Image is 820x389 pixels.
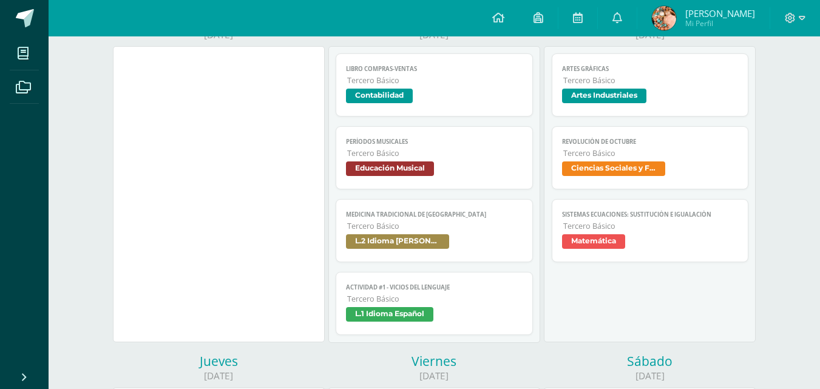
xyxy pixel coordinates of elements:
[346,211,523,218] span: Medicina tradicional de [GEOGRAPHIC_DATA]
[346,65,523,73] span: Libro Compras-Ventas
[336,199,533,262] a: Medicina tradicional de [GEOGRAPHIC_DATA]Tercero BásicoL.2 Idioma [PERSON_NAME]
[562,161,665,176] span: Ciencias Sociales y Formación Ciudadana
[328,370,540,382] div: [DATE]
[346,307,433,322] span: L.1 Idioma Español
[113,353,325,370] div: Jueves
[685,7,755,19] span: [PERSON_NAME]
[346,89,413,103] span: Contabilidad
[347,75,523,86] span: Tercero Básico
[346,283,523,291] span: Actividad #1 - Vicios del LenguaJe
[347,148,523,158] span: Tercero Básico
[347,221,523,231] span: Tercero Básico
[562,65,739,73] span: Artes gráficas
[562,89,646,103] span: Artes Industriales
[562,234,625,249] span: Matemática
[552,126,749,189] a: Revolución de octubreTercero BásicoCiencias Sociales y Formación Ciudadana
[336,126,533,189] a: Períodos musicalesTercero BásicoEducación Musical
[113,370,325,382] div: [DATE]
[336,53,533,117] a: Libro Compras-VentasTercero BásicoContabilidad
[563,221,739,231] span: Tercero Básico
[347,294,523,304] span: Tercero Básico
[346,161,434,176] span: Educación Musical
[685,18,755,29] span: Mi Perfil
[652,6,676,30] img: 4199a6295e3407bfa3dde7bf5fb4fb39.png
[562,138,739,146] span: Revolución de octubre
[563,148,739,158] span: Tercero Básico
[346,234,449,249] span: L.2 Idioma [PERSON_NAME]
[346,138,523,146] span: Períodos musicales
[552,53,749,117] a: Artes gráficasTercero BásicoArtes Industriales
[563,75,739,86] span: Tercero Básico
[328,353,540,370] div: Viernes
[544,353,756,370] div: Sábado
[336,272,533,335] a: Actividad #1 - Vicios del LenguaJeTercero BásicoL.1 Idioma Español
[552,199,749,262] a: Sistemas ecuaciones: Sustitución e igualaciónTercero BásicoMatemática
[544,370,756,382] div: [DATE]
[562,211,739,218] span: Sistemas ecuaciones: Sustitución e igualación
